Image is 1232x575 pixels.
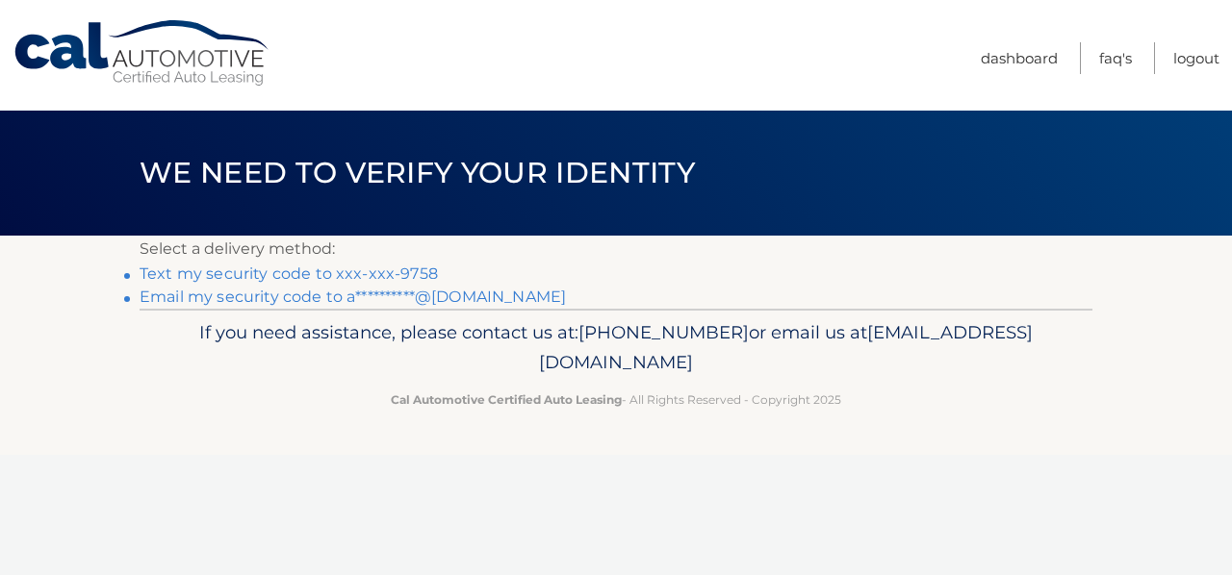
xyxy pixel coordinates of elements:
[981,42,1058,74] a: Dashboard
[1099,42,1132,74] a: FAQ's
[140,264,438,283] a: Text my security code to xxx-xxx-9758
[1173,42,1219,74] a: Logout
[152,317,1080,379] p: If you need assistance, please contact us at: or email us at
[13,19,272,87] a: Cal Automotive
[140,287,566,306] a: Email my security code to a**********@[DOMAIN_NAME]
[140,236,1092,262] p: Select a delivery method:
[152,389,1080,410] p: - All Rights Reserved - Copyright 2025
[391,392,622,407] strong: Cal Automotive Certified Auto Leasing
[140,155,695,190] span: We need to verify your identity
[578,321,749,343] span: [PHONE_NUMBER]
